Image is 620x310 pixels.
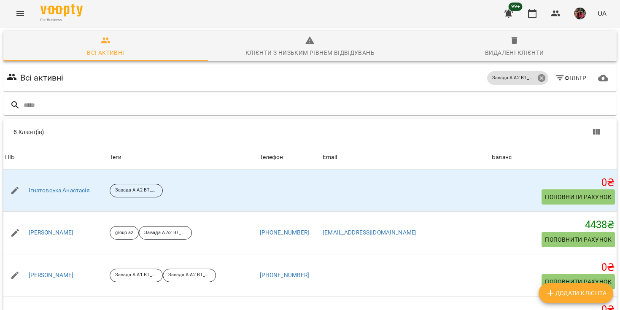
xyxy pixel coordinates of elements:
[40,17,83,23] span: For Business
[552,70,590,86] button: Фільтр
[260,152,283,162] div: Sort
[545,192,612,202] span: Поповнити рахунок
[5,152,106,162] span: ПІБ
[110,152,256,162] div: Теги
[509,3,523,11] span: 99+
[245,48,375,58] div: Клієнти з низьким рівнем відвідувань
[323,152,337,162] div: Sort
[492,261,615,274] h5: 0 ₴
[539,283,613,303] button: Додати клієнта
[586,122,607,142] button: Показати колонки
[40,4,83,16] img: Voopty Logo
[13,128,315,136] div: 6 Клієнт(ів)
[555,73,587,83] span: Фільтр
[260,152,283,162] div: Телефон
[3,119,617,146] div: Table Toolbar
[323,152,488,162] span: Email
[545,288,607,298] span: Додати клієнта
[5,152,15,162] div: Sort
[5,152,15,162] div: ПІБ
[20,71,64,84] h6: Всі активні
[545,277,612,287] span: Поповнити рахунок
[492,152,512,162] div: Баланс
[10,3,30,24] button: Menu
[594,5,610,21] button: UA
[115,229,134,237] p: group a2
[542,232,615,247] button: Поповнити рахунок
[492,176,615,189] h5: 0 ₴
[163,269,216,282] div: Завада А А2 ВТ_ЧТ 19_30 Edvibe
[168,272,210,279] p: Завада А А2 ВТ_ЧТ 19_30 Edvibe
[542,189,615,205] button: Поповнити рахунок
[492,152,512,162] div: Sort
[485,48,544,58] div: Видалені клієнти
[260,152,320,162] span: Телефон
[29,186,90,195] a: Ігнатовська Анастасія
[110,184,163,197] div: Завада А А2 ВТ_ЧТ 19_30 Edvibe
[492,75,534,82] p: Завада А А2 ВТ_ЧТ 19_30 Edvibe
[29,229,74,237] a: [PERSON_NAME]
[487,71,548,85] div: Завада А А2 ВТ_ЧТ 19_30 Edvibe
[542,274,615,289] button: Поповнити рахунок
[545,235,612,245] span: Поповнити рахунок
[260,229,310,236] a: [PHONE_NUMBER]
[115,272,157,279] p: Завада А А1 ВТ_ЧТ 19_30
[323,229,417,236] a: [EMAIL_ADDRESS][DOMAIN_NAME]
[144,229,186,237] p: Завада А А2 ВТ_ЧТ 19_30 Edvibe
[29,271,74,280] a: [PERSON_NAME]
[139,226,192,240] div: Завада А А2 ВТ_ЧТ 19_30 Edvibe
[492,218,615,232] h5: 4438 ₴
[260,272,310,278] a: [PHONE_NUMBER]
[323,152,337,162] div: Email
[574,8,586,19] img: 7105fa523d679504fad829f6fcf794f1.JPG
[87,48,124,58] div: Всі активні
[110,226,139,240] div: group a2
[115,187,157,194] p: Завада А А2 ВТ_ЧТ 19_30 Edvibe
[110,269,163,282] div: Завада А А1 ВТ_ЧТ 19_30
[492,152,615,162] span: Баланс
[598,9,607,18] span: UA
